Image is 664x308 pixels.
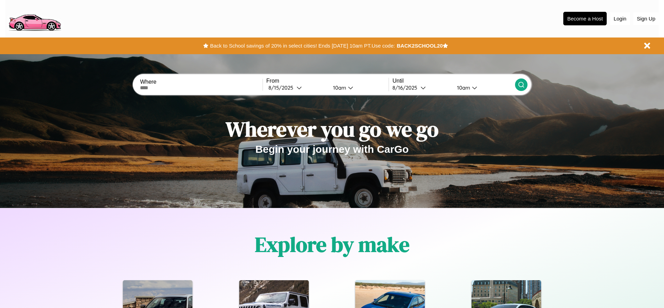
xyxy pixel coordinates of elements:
button: Become a Host [563,12,607,25]
label: Until [392,78,515,84]
div: 8 / 16 / 2025 [392,84,421,91]
h1: Explore by make [255,230,409,259]
label: From [266,78,389,84]
div: 10am [454,84,472,91]
b: BACK2SCHOOL20 [397,43,443,49]
button: Login [610,12,630,25]
button: Back to School savings of 20% in select cities! Ends [DATE] 10am PT.Use code: [208,41,397,51]
div: 8 / 15 / 2025 [268,84,297,91]
label: Where [140,79,262,85]
button: 10am [327,84,389,91]
button: 8/15/2025 [266,84,327,91]
button: Sign Up [633,12,659,25]
button: 10am [451,84,515,91]
img: logo [5,3,64,33]
div: 10am [330,84,348,91]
